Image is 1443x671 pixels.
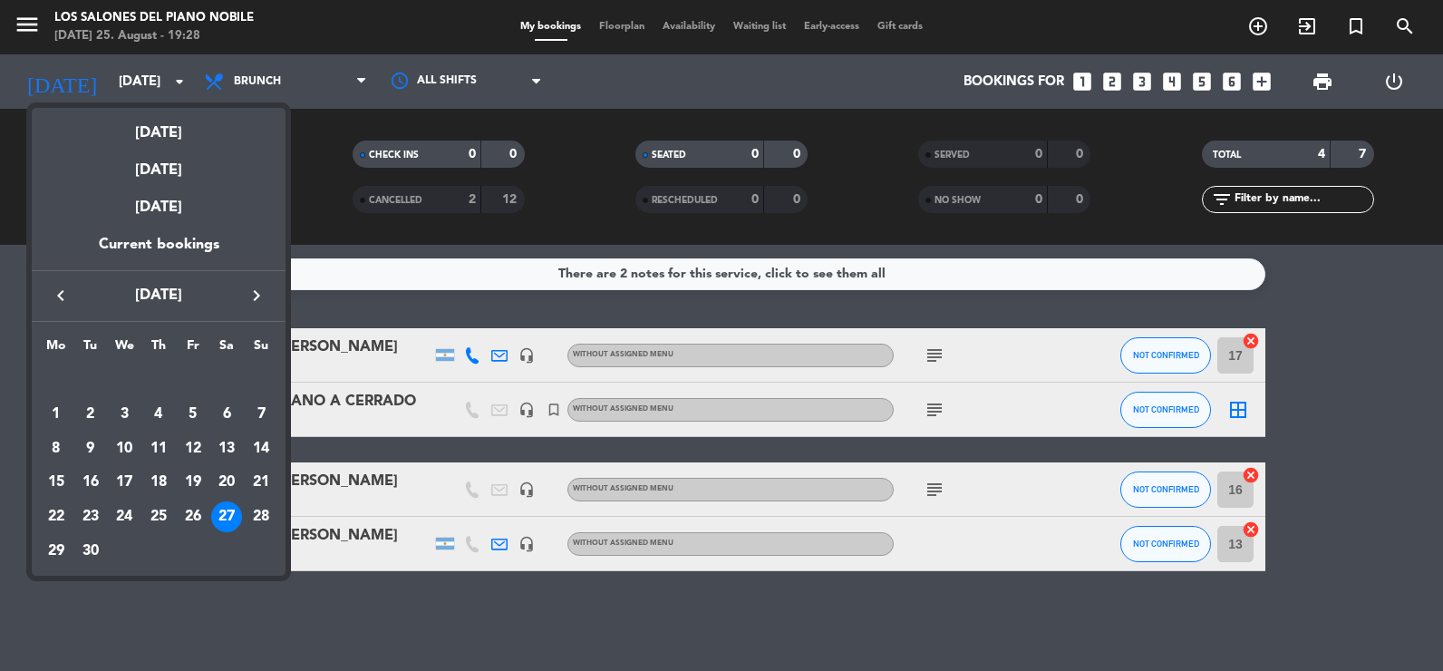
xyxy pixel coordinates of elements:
[246,433,276,464] div: 14
[141,500,176,534] td: September 25, 2025
[44,284,77,307] button: keyboard_arrow_left
[107,465,141,500] td: September 17, 2025
[211,399,242,430] div: 6
[246,467,276,498] div: 21
[75,467,106,498] div: 16
[176,500,210,534] td: September 26, 2025
[244,397,278,432] td: September 7, 2025
[73,432,108,466] td: September 9, 2025
[73,465,108,500] td: September 16, 2025
[107,397,141,432] td: September 3, 2025
[210,465,245,500] td: September 20, 2025
[73,335,108,364] th: Tuesday
[75,433,106,464] div: 9
[41,467,72,498] div: 15
[75,501,106,532] div: 23
[141,432,176,466] td: September 11, 2025
[143,399,174,430] div: 4
[39,500,73,534] td: September 22, 2025
[39,363,278,397] td: SEP
[109,467,140,498] div: 17
[244,465,278,500] td: September 21, 2025
[50,285,72,306] i: keyboard_arrow_left
[39,534,73,569] td: September 29, 2025
[32,233,286,270] div: Current bookings
[39,397,73,432] td: September 1, 2025
[244,432,278,466] td: September 14, 2025
[176,397,210,432] td: September 5, 2025
[211,501,242,532] div: 27
[143,433,174,464] div: 11
[73,534,108,569] td: September 30, 2025
[109,399,140,430] div: 3
[32,182,286,233] div: [DATE]
[211,467,242,498] div: 20
[107,335,141,364] th: Wednesday
[210,335,245,364] th: Saturday
[246,501,276,532] div: 28
[41,536,72,567] div: 29
[244,335,278,364] th: Sunday
[141,465,176,500] td: September 18, 2025
[240,284,273,307] button: keyboard_arrow_right
[73,500,108,534] td: September 23, 2025
[39,335,73,364] th: Monday
[109,501,140,532] div: 24
[41,501,72,532] div: 22
[210,432,245,466] td: September 13, 2025
[39,465,73,500] td: September 15, 2025
[41,433,72,464] div: 8
[176,465,210,500] td: September 19, 2025
[210,500,245,534] td: September 27, 2025
[109,433,140,464] div: 10
[107,500,141,534] td: September 24, 2025
[75,399,106,430] div: 2
[32,145,286,182] div: [DATE]
[210,397,245,432] td: September 6, 2025
[143,501,174,532] div: 25
[178,501,208,532] div: 26
[143,467,174,498] div: 18
[246,399,276,430] div: 7
[141,335,176,364] th: Thursday
[77,284,240,307] span: [DATE]
[246,285,267,306] i: keyboard_arrow_right
[176,432,210,466] td: September 12, 2025
[178,399,208,430] div: 5
[32,108,286,145] div: [DATE]
[211,433,242,464] div: 13
[75,536,106,567] div: 30
[73,397,108,432] td: September 2, 2025
[178,433,208,464] div: 12
[107,432,141,466] td: September 10, 2025
[244,500,278,534] td: September 28, 2025
[176,335,210,364] th: Friday
[178,467,208,498] div: 19
[141,397,176,432] td: September 4, 2025
[39,432,73,466] td: September 8, 2025
[41,399,72,430] div: 1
